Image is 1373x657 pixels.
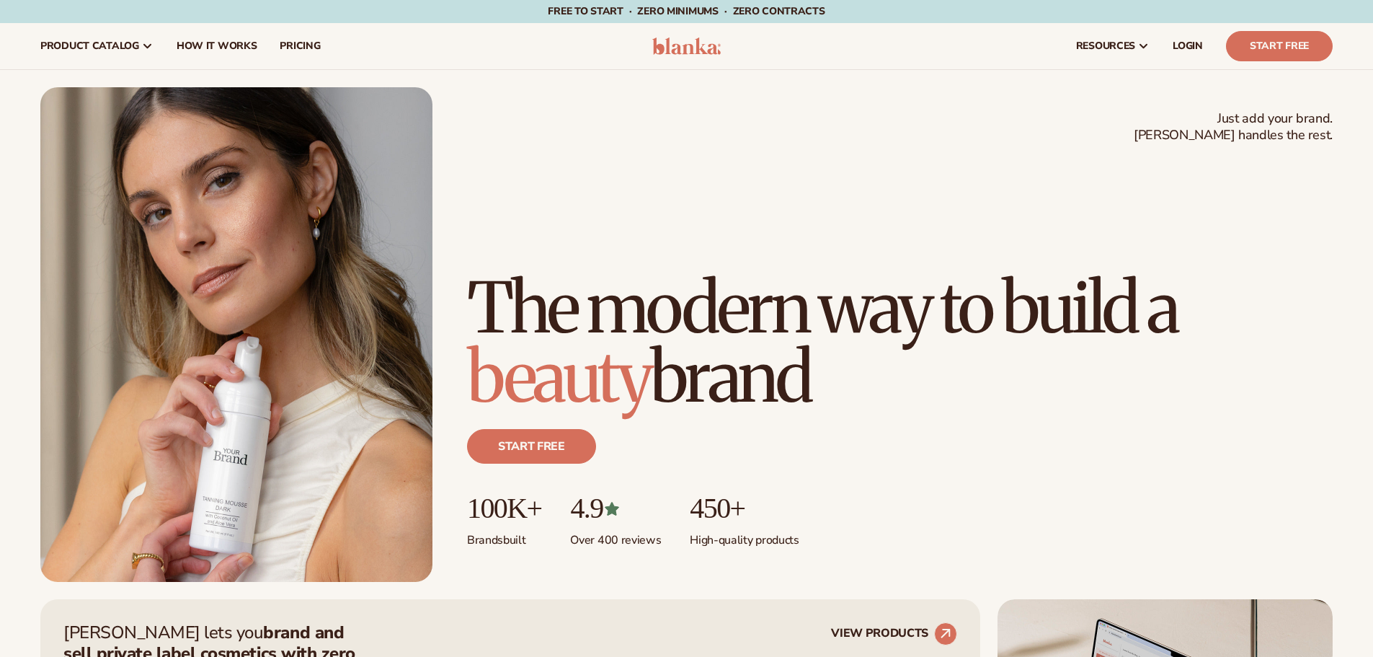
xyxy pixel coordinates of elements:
[165,23,269,69] a: How It Works
[40,87,432,582] img: Female holding tanning mousse.
[1065,23,1161,69] a: resources
[1173,40,1203,52] span: LOGIN
[280,40,320,52] span: pricing
[177,40,257,52] span: How It Works
[467,334,650,420] span: beauty
[690,493,799,524] p: 450+
[467,493,541,524] p: 100K+
[467,429,596,464] a: Start free
[467,273,1333,412] h1: The modern way to build a brand
[1226,31,1333,61] a: Start Free
[831,622,957,645] a: VIEW PRODUCTS
[652,38,721,55] img: logo
[1076,40,1135,52] span: resources
[1161,23,1214,69] a: LOGIN
[29,23,165,69] a: product catalog
[570,493,661,524] p: 4.9
[1134,110,1333,144] span: Just add your brand. [PERSON_NAME] handles the rest.
[548,4,825,18] span: Free to start · ZERO minimums · ZERO contracts
[40,40,139,52] span: product catalog
[690,524,799,548] p: High-quality products
[268,23,332,69] a: pricing
[570,524,661,548] p: Over 400 reviews
[467,524,541,548] p: Brands built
